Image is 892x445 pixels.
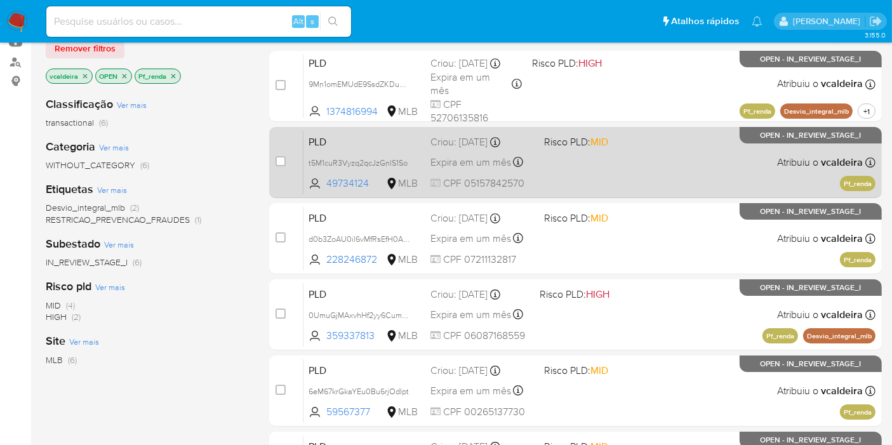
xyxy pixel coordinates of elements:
span: s [310,15,314,27]
a: Sair [869,15,882,28]
p: vitoria.caldeira@mercadolivre.com [793,15,865,27]
span: Atalhos rápidos [671,15,739,28]
input: Pesquise usuários ou casos... [46,13,351,30]
a: Notificações [752,16,762,27]
button: search-icon [320,13,346,30]
span: 3.155.0 [865,30,886,40]
span: Alt [293,15,303,27]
